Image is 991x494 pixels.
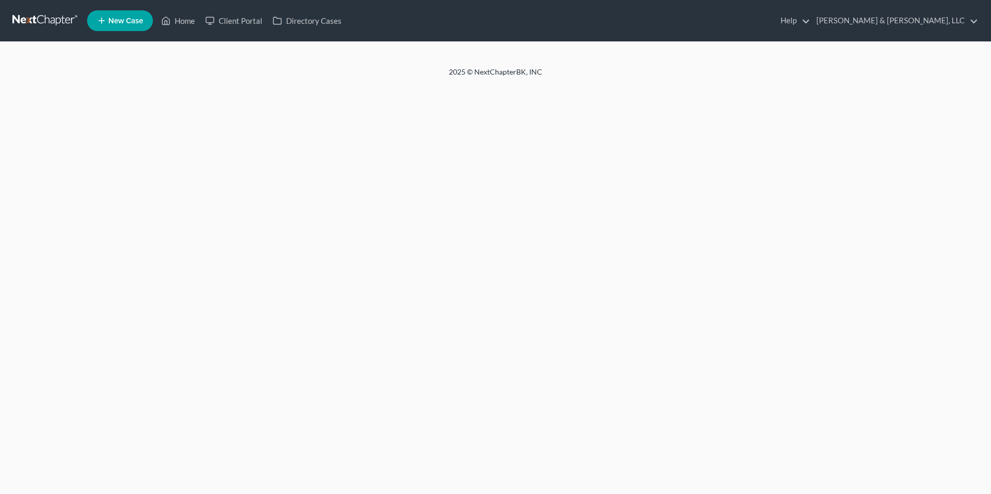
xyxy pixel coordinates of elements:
a: Client Portal [200,11,267,30]
a: Help [775,11,810,30]
a: Directory Cases [267,11,347,30]
a: [PERSON_NAME] & [PERSON_NAME], LLC [811,11,978,30]
a: Home [156,11,200,30]
div: 2025 © NextChapterBK, INC [200,67,791,85]
new-legal-case-button: New Case [87,10,153,31]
